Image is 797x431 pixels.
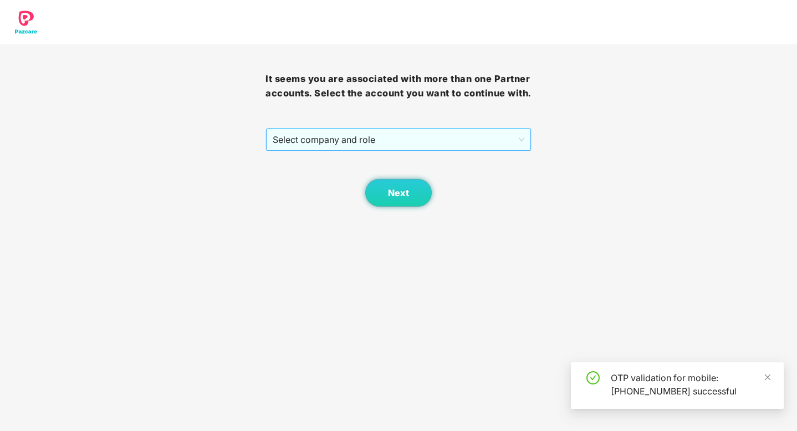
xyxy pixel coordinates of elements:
div: OTP validation for mobile: [PHONE_NUMBER] successful [611,371,770,398]
span: Next [388,188,409,198]
button: Next [365,179,432,207]
span: close [764,373,772,381]
span: Select company and role [273,129,524,150]
span: check-circle [586,371,600,384]
h3: It seems you are associated with more than one Partner accounts. Select the account you want to c... [265,72,531,100]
